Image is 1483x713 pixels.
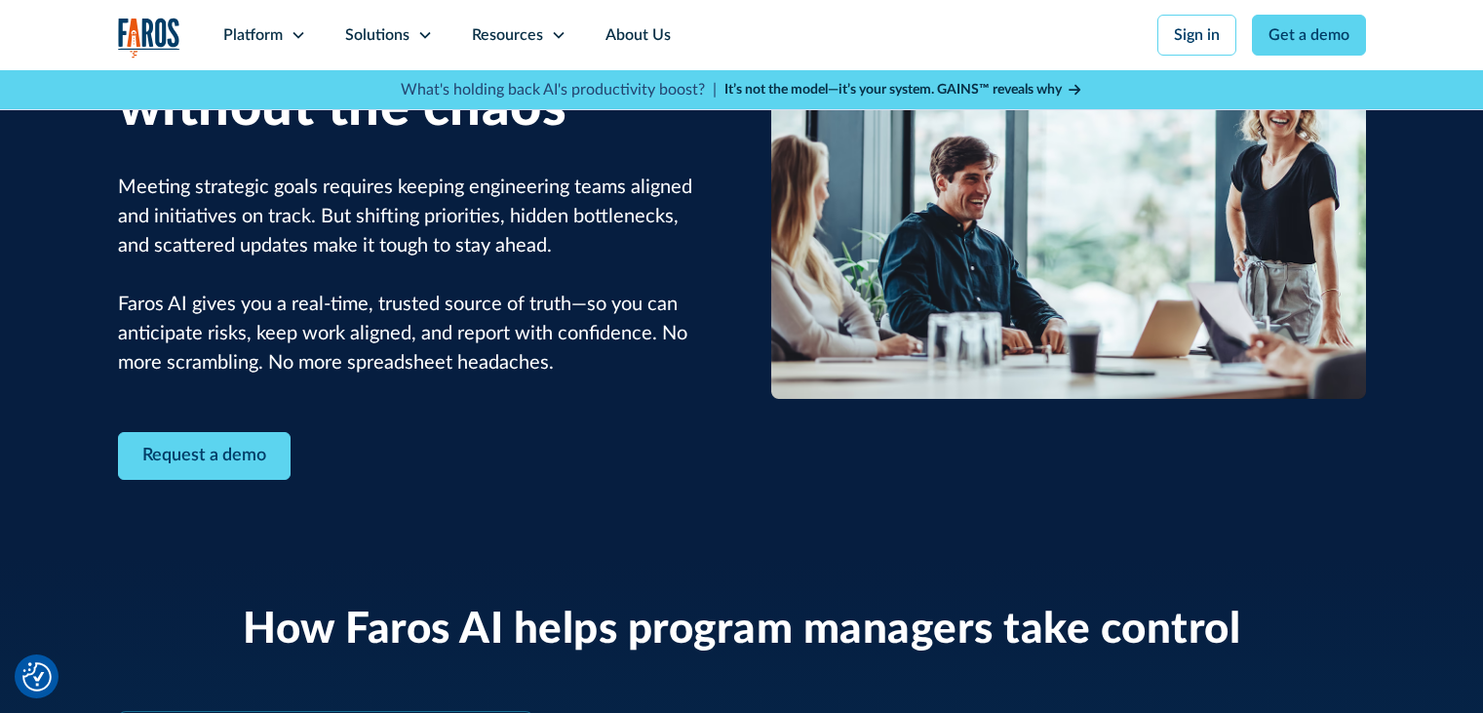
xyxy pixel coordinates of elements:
button: Cookie Settings [22,662,52,692]
a: It’s not the model—it’s your system. GAINS™ reveals why [724,80,1083,100]
a: Sign in [1157,15,1236,56]
strong: It’s not the model—it’s your system. GAINS™ reveals why [724,83,1062,97]
p: What's holding back AI's productivity boost? | [401,78,717,101]
p: Meeting strategic goals requires keeping engineering teams aligned and initiatives on track. But ... [118,173,713,377]
a: Get a demo [1252,15,1366,56]
h2: How Faros AI helps program managers take control [243,605,1240,656]
img: Revisit consent button [22,662,52,692]
a: Contact Modal [118,432,291,480]
a: home [118,18,180,58]
div: Resources [472,23,543,47]
div: Solutions [345,23,410,47]
div: Platform [223,23,283,47]
img: Logo of the analytics and reporting company Faros. [118,18,180,58]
